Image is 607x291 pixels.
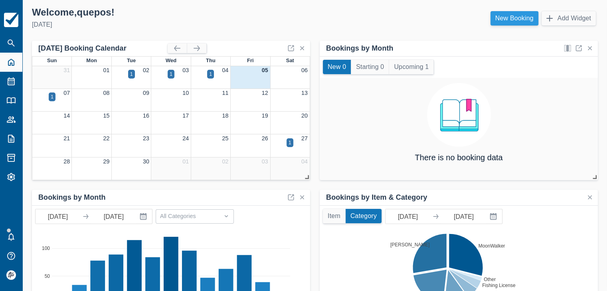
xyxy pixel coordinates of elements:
[206,57,216,63] span: Thu
[91,209,136,224] input: End Date
[351,60,389,74] button: Starting 0
[301,135,308,142] a: 27
[103,158,110,165] a: 29
[301,90,308,96] a: 13
[326,193,427,202] div: Bookings by Item & Category
[222,135,228,142] a: 25
[222,212,230,220] span: Dropdown icon
[63,135,70,142] a: 21
[38,193,106,202] div: Bookings by Month
[262,90,268,96] a: 12
[301,67,308,73] a: 06
[490,11,538,26] a: New Booking
[222,158,228,165] a: 02
[262,67,268,73] a: 05
[63,90,70,96] a: 07
[441,209,486,224] input: End Date
[103,135,110,142] a: 22
[427,83,491,147] img: booking.png
[301,158,308,165] a: 04
[289,139,291,146] div: 1
[63,112,70,119] a: 14
[182,158,189,165] a: 01
[262,112,268,119] a: 19
[389,60,433,74] button: Upcoming 1
[86,57,97,63] span: Mon
[47,57,57,63] span: Sun
[486,209,502,224] button: Interact with the calendar and add the check-in date for your trip.
[247,57,254,63] span: Fri
[326,44,393,53] div: Bookings by Month
[182,135,189,142] a: 24
[130,71,133,78] div: 1
[51,93,53,100] div: 1
[38,44,168,53] div: [DATE] Booking Calendar
[143,112,149,119] a: 16
[323,60,351,74] button: New 0
[36,209,80,224] input: Start Date
[182,112,189,119] a: 17
[542,11,596,26] button: Add Widget
[143,67,149,73] a: 02
[323,209,345,223] button: Item
[103,112,110,119] a: 15
[32,6,308,18] div: Welcome , quepos !
[262,158,268,165] a: 03
[63,67,70,73] a: 31
[103,67,110,73] a: 01
[166,57,176,63] span: Wed
[346,209,382,223] button: Category
[209,71,212,78] div: 1
[262,135,268,142] a: 26
[143,90,149,96] a: 09
[136,209,152,224] button: Interact with the calendar and add the check-in date for your trip.
[386,209,430,224] input: Start Date
[63,158,70,165] a: 28
[182,90,189,96] a: 10
[143,158,149,165] a: 30
[222,90,228,96] a: 11
[143,135,149,142] a: 23
[127,57,136,63] span: Tue
[301,112,308,119] a: 20
[170,71,172,78] div: 1
[103,90,110,96] a: 08
[6,270,16,280] img: avatar
[32,20,308,29] div: [DATE]
[182,67,189,73] a: 03
[222,112,228,119] a: 18
[415,153,502,162] h4: There is no booking data
[222,67,228,73] a: 04
[286,57,294,63] span: Sat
